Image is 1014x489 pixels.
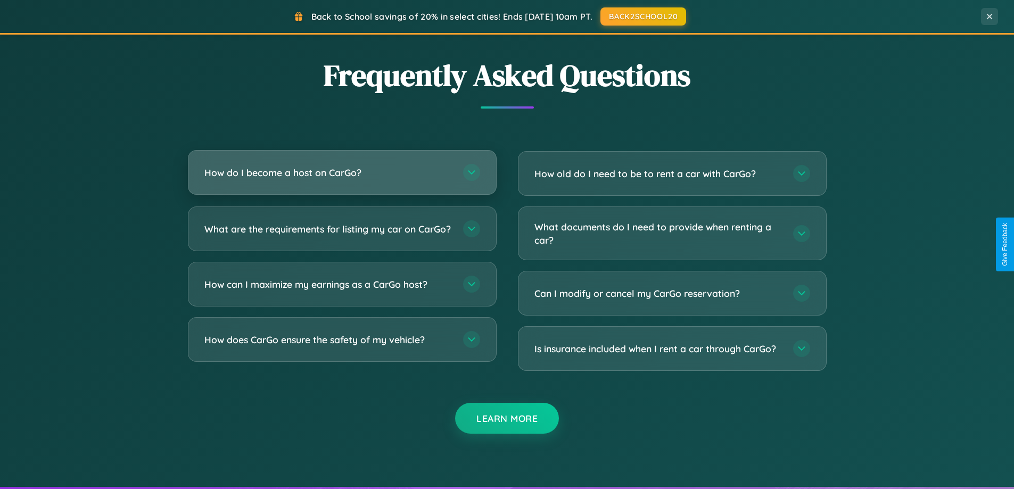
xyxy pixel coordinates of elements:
[188,55,827,96] h2: Frequently Asked Questions
[204,333,452,346] h3: How does CarGo ensure the safety of my vehicle?
[311,11,592,22] span: Back to School savings of 20% in select cities! Ends [DATE] 10am PT.
[534,342,782,355] h3: Is insurance included when I rent a car through CarGo?
[455,403,559,434] button: Learn More
[534,287,782,300] h3: Can I modify or cancel my CarGo reservation?
[534,220,782,246] h3: What documents do I need to provide when renting a car?
[204,166,452,179] h3: How do I become a host on CarGo?
[204,278,452,291] h3: How can I maximize my earnings as a CarGo host?
[1001,223,1009,266] div: Give Feedback
[600,7,686,26] button: BACK2SCHOOL20
[534,167,782,180] h3: How old do I need to be to rent a car with CarGo?
[204,222,452,236] h3: What are the requirements for listing my car on CarGo?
